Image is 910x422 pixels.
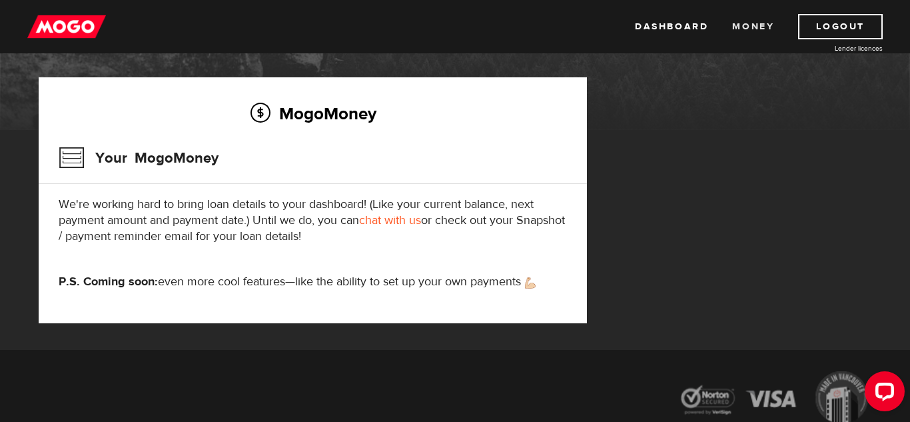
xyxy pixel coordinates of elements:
a: chat with us [359,213,421,228]
a: Money [732,14,774,39]
a: Logout [798,14,883,39]
a: Dashboard [635,14,708,39]
p: We're working hard to bring loan details to your dashboard! (Like your current balance, next paym... [59,197,567,245]
img: strong arm emoji [525,277,536,289]
a: Lender licences [783,43,883,53]
img: mogo_logo-11ee424be714fa7cbb0f0f49df9e16ec.png [27,14,106,39]
h3: Your MogoMoney [59,141,219,175]
p: even more cool features—like the ability to set up your own payments [59,274,567,290]
h2: MogoMoney [59,99,567,127]
iframe: LiveChat chat widget [854,366,910,422]
strong: P.S. Coming soon: [59,274,158,289]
